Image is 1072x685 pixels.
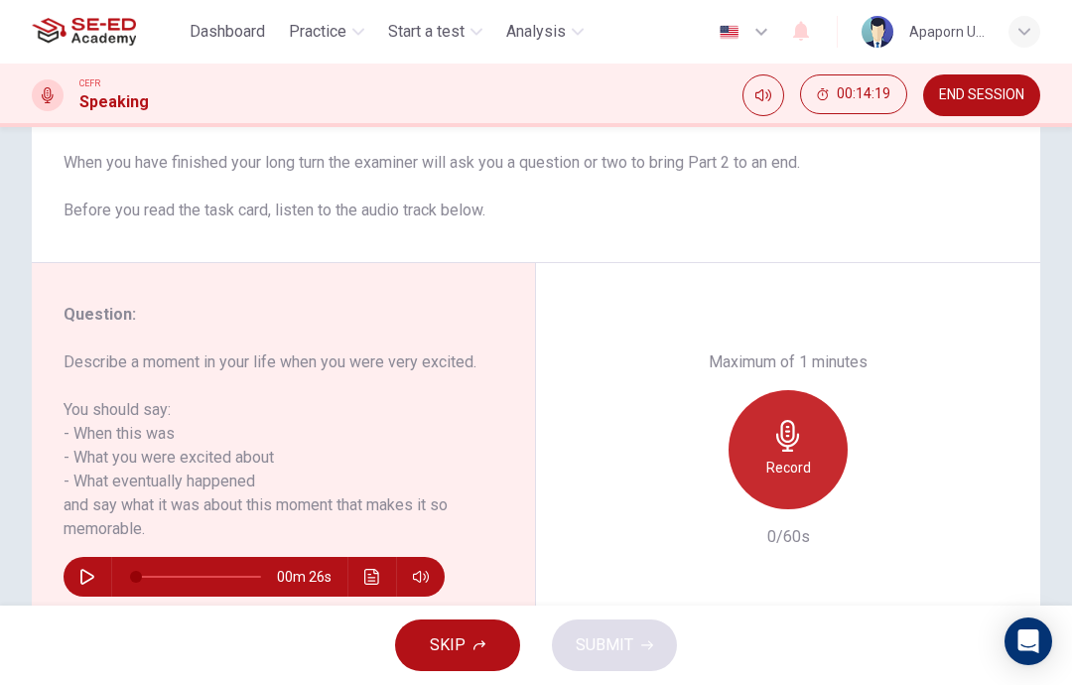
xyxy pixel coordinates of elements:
h6: 0/60s [767,525,810,549]
button: Analysis [498,14,592,50]
button: Record [729,390,848,509]
button: 00:14:19 [800,74,907,114]
button: Click to see the audio transcription [356,557,388,597]
h1: Speaking [79,90,149,114]
button: Dashboard [182,14,273,50]
h6: Describe a moment in your life when you were very excited. You should say: - When this was - What... [64,350,479,541]
div: Hide [800,74,907,116]
h6: Maximum of 1 minutes [709,350,868,374]
button: END SESSION [923,74,1040,116]
img: SE-ED Academy logo [32,12,136,52]
a: SE-ED Academy logo [32,12,182,52]
h6: Question : [64,303,479,327]
div: Apaporn U-khumpan [909,20,985,44]
div: Mute [742,74,784,116]
span: 00m 26s [277,557,347,597]
img: en [717,25,741,40]
img: Profile picture [862,16,893,48]
span: Analysis [506,20,566,44]
button: Start a test [380,14,490,50]
button: Practice [281,14,372,50]
div: Open Intercom Messenger [1005,617,1052,665]
span: Practice [289,20,346,44]
span: SKIP [430,631,466,659]
span: CEFR [79,76,100,90]
h6: Directions : [64,79,1008,222]
span: 00:14:19 [837,86,890,102]
span: Dashboard [190,20,265,44]
h6: Record [766,456,811,479]
span: Start a test [388,20,465,44]
span: END SESSION [939,87,1024,103]
button: SKIP [395,619,520,671]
